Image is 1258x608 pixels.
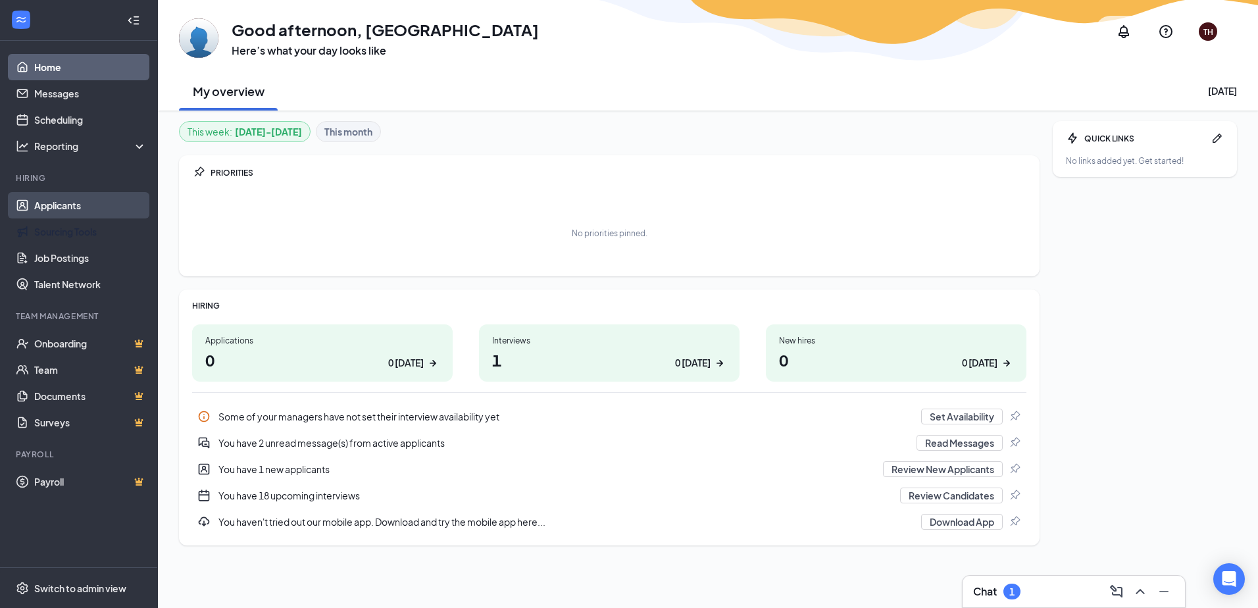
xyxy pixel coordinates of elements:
[197,489,211,502] svg: CalendarNew
[1008,515,1021,528] svg: Pin
[218,410,913,423] div: Some of your managers have not set their interview availability yet
[218,436,909,449] div: You have 2 unread message(s) from active applicants
[34,139,147,153] div: Reporting
[1203,26,1213,38] div: TH
[1213,563,1245,595] div: Open Intercom Messenger
[779,349,1013,371] h1: 0
[34,409,147,436] a: SurveysCrown
[34,192,147,218] a: Applicants
[34,383,147,409] a: DocumentsCrown
[713,357,726,370] svg: ArrowRight
[921,409,1003,424] button: Set Availability
[1132,584,1148,599] svg: ChevronUp
[34,54,147,80] a: Home
[34,357,147,383] a: TeamCrown
[1008,410,1021,423] svg: Pin
[14,13,28,26] svg: WorkstreamLogo
[192,403,1026,430] a: InfoSome of your managers have not set their interview availability yetSet AvailabilityPin
[34,582,126,595] div: Switch to admin view
[232,18,539,41] h1: Good afternoon, [GEOGRAPHIC_DATA]
[192,456,1026,482] div: You have 1 new applicants
[34,271,147,297] a: Talent Network
[388,356,424,370] div: 0 [DATE]
[232,43,539,58] h3: Here’s what your day looks like
[16,139,29,153] svg: Analysis
[192,509,1026,535] div: You haven't tried out our mobile app. Download and try the mobile app here...
[917,435,1003,451] button: Read Messages
[1153,581,1174,602] button: Minimize
[1066,132,1079,145] svg: Bolt
[34,245,147,271] a: Job Postings
[492,335,726,346] div: Interviews
[1130,581,1151,602] button: ChevronUp
[197,515,211,528] svg: Download
[127,14,140,27] svg: Collapse
[192,166,205,179] svg: Pin
[34,218,147,245] a: Sourcing Tools
[192,430,1026,456] a: DoubleChatActiveYou have 2 unread message(s) from active applicantsRead MessagesPin
[1008,489,1021,502] svg: Pin
[572,228,647,239] div: No priorities pinned.
[192,509,1026,535] a: DownloadYou haven't tried out our mobile app. Download and try the mobile app here...Download AppPin
[205,335,440,346] div: Applications
[192,456,1026,482] a: UserEntityYou have 1 new applicantsReview New ApplicantsPin
[900,488,1003,503] button: Review Candidates
[218,515,913,528] div: You haven't tried out our mobile app. Download and try the mobile app here...
[34,469,147,495] a: PayrollCrown
[1066,155,1224,166] div: No links added yet. Get started!
[16,172,144,184] div: Hiring
[192,324,453,382] a: Applications00 [DATE]ArrowRight
[766,324,1026,382] a: New hires00 [DATE]ArrowRight
[34,107,147,133] a: Scheduling
[193,83,264,99] h2: My overview
[479,324,740,382] a: Interviews10 [DATE]ArrowRight
[211,167,1026,178] div: PRIORITIES
[235,124,302,139] b: [DATE] - [DATE]
[192,482,1026,509] a: CalendarNewYou have 18 upcoming interviewsReview CandidatesPin
[1211,132,1224,145] svg: Pen
[962,356,997,370] div: 0 [DATE]
[197,436,211,449] svg: DoubleChatActive
[1208,84,1237,97] div: [DATE]
[779,335,1013,346] div: New hires
[34,330,147,357] a: OnboardingCrown
[218,489,892,502] div: You have 18 upcoming interviews
[1116,24,1132,39] svg: Notifications
[1084,133,1205,144] div: QUICK LINKS
[1109,584,1124,599] svg: ComposeMessage
[1158,24,1174,39] svg: QuestionInfo
[1000,357,1013,370] svg: ArrowRight
[1156,584,1172,599] svg: Minimize
[197,410,211,423] svg: Info
[218,463,875,476] div: You have 1 new applicants
[973,584,997,599] h3: Chat
[34,80,147,107] a: Messages
[324,124,372,139] b: This month
[16,311,144,322] div: Team Management
[16,582,29,595] svg: Settings
[192,403,1026,430] div: Some of your managers have not set their interview availability yet
[1008,436,1021,449] svg: Pin
[192,300,1026,311] div: HIRING
[1008,463,1021,476] svg: Pin
[16,449,144,460] div: Payroll
[883,461,1003,477] button: Review New Applicants
[192,482,1026,509] div: You have 18 upcoming interviews
[197,463,211,476] svg: UserEntity
[1106,581,1127,602] button: ComposeMessage
[192,430,1026,456] div: You have 2 unread message(s) from active applicants
[205,349,440,371] h1: 0
[179,18,218,58] img: Temple Hiring
[1009,586,1015,597] div: 1
[921,514,1003,530] button: Download App
[426,357,440,370] svg: ArrowRight
[492,349,726,371] h1: 1
[188,124,302,139] div: This week :
[675,356,711,370] div: 0 [DATE]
